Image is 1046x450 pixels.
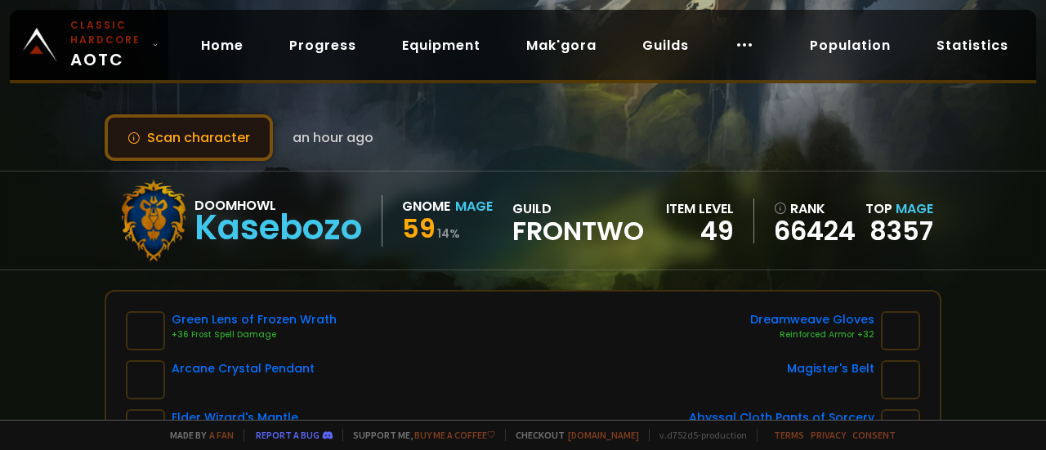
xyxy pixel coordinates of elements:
[105,114,273,161] button: Scan character
[70,18,145,72] span: AOTC
[389,29,494,62] a: Equipment
[513,29,610,62] a: Mak'gora
[10,10,168,80] a: Classic HardcoreAOTC
[402,196,450,216] div: Gnome
[455,196,493,216] div: Mage
[126,360,165,399] img: item-20037
[666,198,734,219] div: item level
[209,429,234,441] a: a fan
[342,429,495,441] span: Support me,
[160,429,234,441] span: Made by
[70,18,145,47] small: Classic Hardcore
[774,429,804,441] a: Terms
[750,328,874,341] div: Reinforced Armor +32
[172,409,298,426] div: Elder Wizard's Mantle
[689,409,874,426] div: Abyssal Cloth Pants of Sorcery
[774,219,856,243] a: 66424
[402,210,436,247] span: 59
[505,429,639,441] span: Checkout
[865,198,933,219] div: Top
[787,360,874,377] div: Magister's Belt
[811,429,846,441] a: Privacy
[512,198,644,243] div: guild
[750,311,874,328] div: Dreamweave Gloves
[649,429,747,441] span: v. d752d5 - production
[512,219,644,243] span: Frontwo
[194,195,362,216] div: Doomhowl
[797,29,904,62] a: Population
[293,127,373,148] span: an hour ago
[568,429,639,441] a: [DOMAIN_NAME]
[414,429,495,441] a: Buy me a coffee
[629,29,702,62] a: Guilds
[437,225,460,242] small: 14 %
[172,328,337,341] div: +36 Frost Spell Damage
[194,216,362,240] div: Kasebozo
[869,212,933,249] a: 8357
[126,311,165,350] img: item-10504
[276,29,369,62] a: Progress
[896,199,933,218] span: Mage
[172,311,337,328] div: Green Lens of Frozen Wrath
[188,29,257,62] a: Home
[666,219,734,243] div: 49
[881,311,920,350] img: item-10019
[256,429,320,441] a: Report a bug
[172,360,315,377] div: Arcane Crystal Pendant
[774,198,856,219] div: rank
[923,29,1021,62] a: Statistics
[881,360,920,399] img: item-16685
[852,429,896,441] a: Consent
